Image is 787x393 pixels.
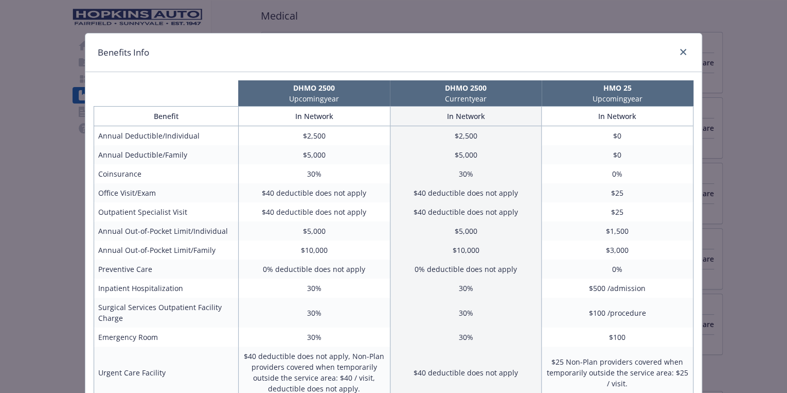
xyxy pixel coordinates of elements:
td: $5,000 [238,145,390,164]
td: $500 /admission [542,279,693,298]
td: $5,000 [390,145,542,164]
p: HMO 25 [544,82,691,93]
h1: Benefits Info [98,46,149,59]
td: 30% [390,164,542,183]
th: intentionally left blank [94,80,238,106]
p: DHMO 2500 [392,82,540,93]
td: $5,000 [238,221,390,241]
th: Benefit [94,107,239,126]
td: Office Visit/Exam [94,183,239,202]
td: Inpatient Hospitalization [94,279,239,298]
p: Upcoming year [544,93,691,104]
td: Annual Deductible/Family [94,145,239,164]
td: Preventive Care [94,260,239,279]
td: 30% [238,328,390,347]
th: In Network [542,107,693,126]
td: 30% [390,328,542,347]
p: Current year [392,93,540,104]
td: $100 /procedure [542,298,693,328]
td: $25 [542,183,693,202]
td: Annual Out-of-Pocket Limit/Individual [94,221,239,241]
td: $0 [542,145,693,164]
td: $2,500 [238,126,390,146]
td: $100 [542,328,693,347]
td: $25 [542,202,693,221]
td: 30% [238,298,390,328]
td: 30% [390,298,542,328]
td: Annual Out-of-Pocket Limit/Family [94,241,239,260]
td: Coinsurance [94,164,239,183]
td: Outpatient Specialist Visit [94,202,239,221]
td: 30% [238,164,390,183]
td: 0% [542,260,693,279]
td: $40 deductible does not apply [390,183,542,202]
a: close [677,46,689,58]
td: 0% [542,164,693,183]
td: $10,000 [238,241,390,260]
td: $40 deductible does not apply [238,202,390,221]
td: Annual Deductible/Individual [94,126,239,146]
td: $10,000 [390,241,542,260]
td: $40 deductible does not apply [238,183,390,202]
td: 0% deductible does not apply [390,260,542,279]
td: 0% deductible does not apply [238,260,390,279]
td: 30% [390,279,542,298]
td: $1,500 [542,221,693,241]
th: In Network [238,107,390,126]
td: Surgical Services Outpatient Facility Charge [94,298,239,328]
td: $5,000 [390,221,542,241]
td: Emergency Room [94,328,239,347]
td: $3,000 [542,241,693,260]
p: DHMO 2500 [240,82,388,93]
td: $2,500 [390,126,542,146]
td: $0 [542,126,693,146]
td: 30% [238,279,390,298]
p: Upcoming year [240,93,388,104]
th: In Network [390,107,542,126]
td: $40 deductible does not apply [390,202,542,221]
